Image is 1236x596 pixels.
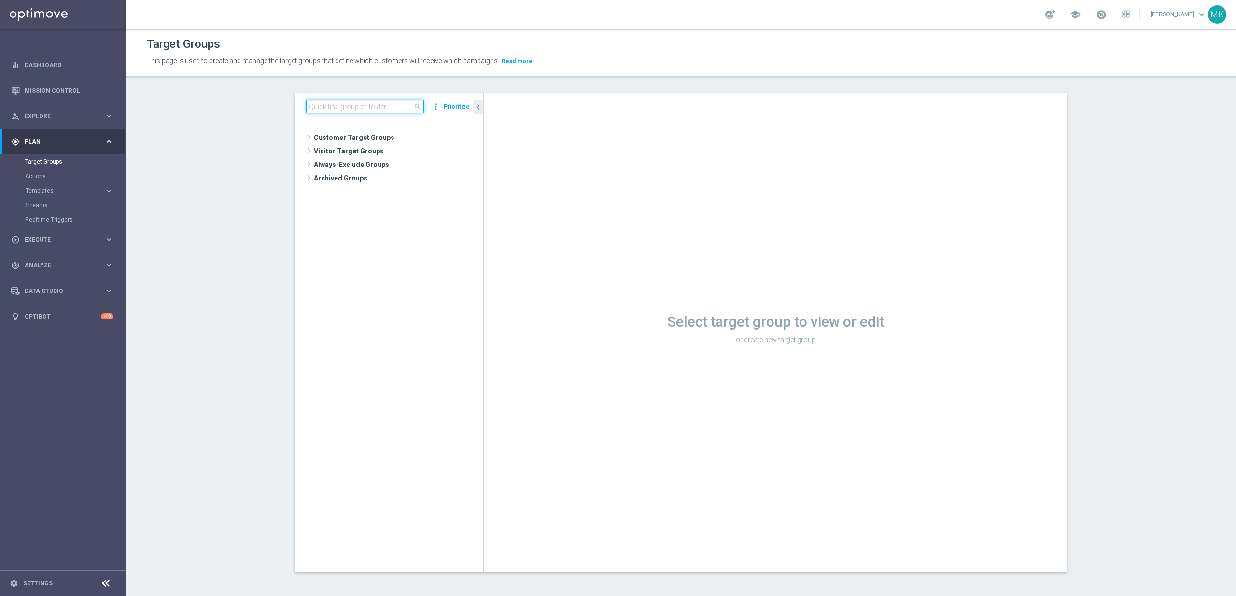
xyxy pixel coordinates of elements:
[11,138,104,146] div: Plan
[11,287,104,295] div: Data Studio
[25,288,104,294] span: Data Studio
[11,138,20,146] i: gps_fixed
[1150,7,1208,22] a: [PERSON_NAME]keyboard_arrow_down
[414,103,421,111] span: search
[104,261,113,270] i: keyboard_arrow_right
[11,61,114,69] button: equalizer Dashboard
[25,201,100,209] a: Streams
[11,236,114,244] button: play_circle_outline Execute keyboard_arrow_right
[11,52,113,78] div: Dashboard
[11,261,20,270] i: track_changes
[104,186,113,195] i: keyboard_arrow_right
[26,188,95,194] span: Templates
[11,112,20,121] i: person_search
[1070,9,1081,20] span: school
[11,138,114,146] button: gps_fixed Plan keyboard_arrow_right
[25,237,104,243] span: Execute
[484,313,1067,331] h1: Select target group to view or edit
[23,581,53,586] a: Settings
[473,100,483,114] button: chevron_left
[11,112,114,120] button: person_search Explore keyboard_arrow_right
[25,212,125,227] div: Realtime Triggers
[314,131,483,144] span: Customer Target Groups
[11,262,114,269] button: track_changes Analyze keyboard_arrow_right
[104,111,113,121] i: keyboard_arrow_right
[1208,5,1226,24] div: MK
[25,198,125,212] div: Streams
[306,100,424,113] input: Quick find group or folder
[25,154,125,169] div: Target Groups
[25,216,100,223] a: Realtime Triggers
[25,139,104,145] span: Plan
[25,172,100,180] a: Actions
[11,112,104,121] div: Explore
[147,37,220,51] h1: Target Groups
[11,236,104,244] div: Execute
[25,113,104,119] span: Explore
[484,335,1067,344] p: or create new target group
[11,304,113,329] div: Optibot
[11,236,20,244] i: play_circle_outline
[442,100,471,113] button: Prioritize
[501,56,534,67] button: Read more
[10,579,18,588] i: settings
[314,144,483,158] span: Visitor Target Groups
[26,188,104,194] div: Templates
[104,286,113,295] i: keyboard_arrow_right
[25,183,125,198] div: Templates
[431,100,441,113] i: more_vert
[11,287,114,295] button: Data Studio keyboard_arrow_right
[11,78,113,103] div: Mission Control
[314,158,483,171] span: Always-Exclude Groups
[25,304,101,329] a: Optibot
[104,137,113,146] i: keyboard_arrow_right
[314,171,483,185] span: Archived Groups
[11,313,114,320] button: lightbulb Optibot +10
[147,57,499,65] span: This page is used to create and manage the target groups that define which customers will receive...
[104,235,113,244] i: keyboard_arrow_right
[1196,9,1207,20] span: keyboard_arrow_down
[11,61,20,69] i: equalizer
[25,78,113,103] a: Mission Control
[25,263,104,268] span: Analyze
[25,187,114,194] button: Templates keyboard_arrow_right
[25,169,125,183] div: Actions
[11,261,104,270] div: Analyze
[101,313,113,319] div: +10
[11,312,20,321] i: lightbulb
[25,158,100,166] a: Target Groups
[474,103,483,112] i: chevron_left
[11,87,114,95] button: Mission Control
[25,52,113,78] a: Dashboard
